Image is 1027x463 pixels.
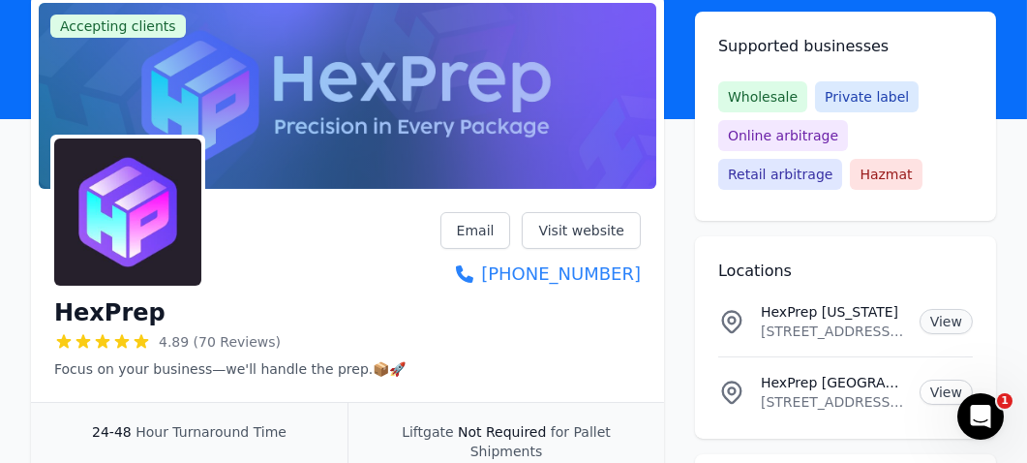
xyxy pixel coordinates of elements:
[761,322,904,341] p: [STREET_ADDRESS][US_STATE]
[92,424,132,440] span: 24-48
[522,212,641,249] a: Visit website
[54,139,201,286] img: HexPrep
[957,393,1004,440] iframe: Intercom live chat
[402,424,453,440] span: Liftgate
[718,81,807,112] span: Wholesale
[920,380,973,405] a: View
[458,424,546,440] span: Not Required
[761,392,904,412] p: [STREET_ADDRESS][PERSON_NAME][US_STATE]
[761,302,904,322] p: HexPrep [US_STATE]
[50,15,186,38] span: Accepting clients
[815,81,919,112] span: Private label
[718,159,842,190] span: Retail arbitrage
[718,120,848,151] span: Online arbitrage
[54,359,406,379] p: Focus on your business—we'll handle the prep.📦🚀
[159,332,281,352] span: 4.89 (70 Reviews)
[761,373,904,392] p: HexPrep [GEOGRAPHIC_DATA]
[54,297,166,328] h1: HexPrep
[470,424,611,459] span: for Pallet Shipments
[718,35,973,58] h2: Supported businesses
[440,212,511,249] a: Email
[997,393,1012,409] span: 1
[136,424,287,440] span: Hour Turnaround Time
[850,159,921,190] span: Hazmat
[718,260,973,283] h2: Locations
[920,309,973,334] a: View
[440,261,641,288] a: [PHONE_NUMBER]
